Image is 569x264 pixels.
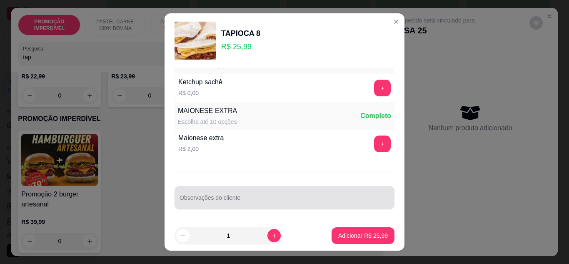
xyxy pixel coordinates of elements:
button: increase-product-quantity [267,229,281,242]
div: Completo [360,111,391,121]
div: Maionese extra [178,133,224,143]
p: R$ 0,00 [178,89,222,97]
div: Ketchup sachê [178,77,222,87]
p: R$ 2,00 [178,145,224,153]
input: Observações do cliente [180,197,389,205]
button: Close [389,15,403,28]
button: add [374,80,391,96]
p: R$ 25,99 [221,41,260,53]
button: decrease-product-quantity [176,229,190,242]
img: product-image [175,20,216,62]
div: MAIONESE EXTRA [178,106,237,116]
button: add [374,136,391,152]
div: Escolha até 10 opções [178,118,237,126]
p: Adicionar R$ 25,99 [338,231,388,240]
div: TAPIOCA 8 [221,28,260,39]
button: Adicionar R$ 25,99 [332,227,394,244]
